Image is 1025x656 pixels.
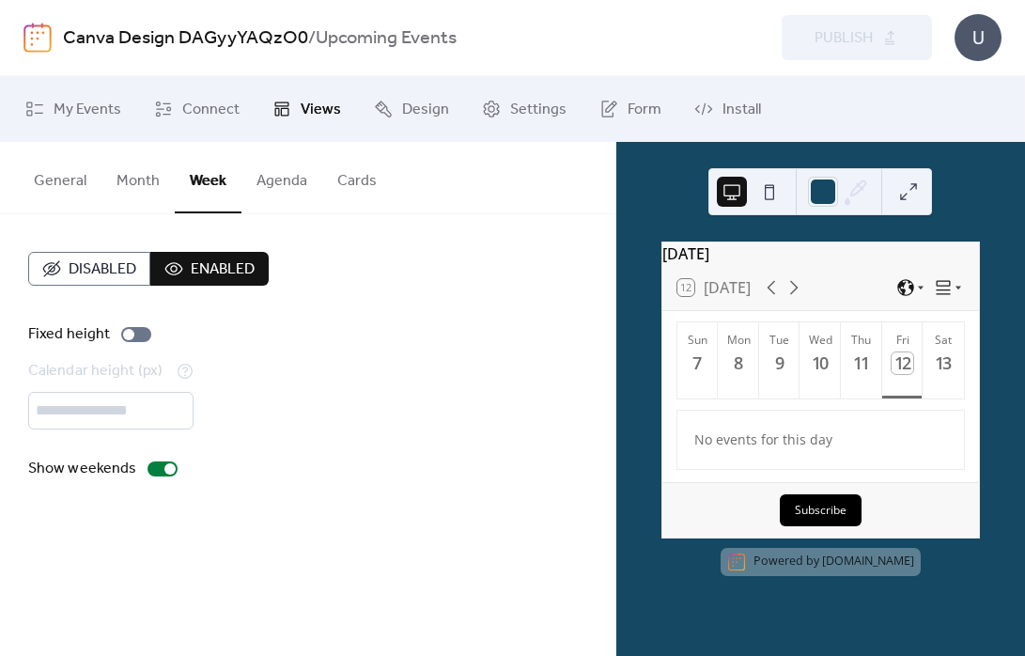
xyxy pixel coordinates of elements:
div: Fixed height [28,323,110,346]
button: Tue9 [759,322,800,398]
a: Canva Design DAGyyYAQzO0 [63,21,308,56]
div: Fri [888,332,918,348]
button: Month [101,142,175,211]
span: Settings [510,99,567,121]
button: Fri12 [882,322,924,398]
button: Sun7 [677,322,719,398]
div: Mon [723,332,753,348]
div: 11 [851,352,873,374]
a: My Events [11,84,135,134]
span: Connect [182,99,240,121]
button: Agenda [241,142,322,211]
button: General [19,142,101,211]
span: Form [628,99,661,121]
span: Enabled [191,258,255,281]
div: Show weekends [28,458,136,480]
span: Install [722,99,761,121]
div: Powered by [753,553,914,569]
div: [DATE] [662,242,979,265]
button: Thu11 [841,322,882,398]
span: Design [402,99,449,121]
div: Thu [846,332,877,348]
div: No events for this day [679,417,961,461]
a: Design [360,84,463,134]
img: logo [23,23,52,53]
div: 8 [728,352,750,374]
a: Views [258,84,355,134]
button: Cards [322,142,392,211]
div: U [955,14,1002,61]
button: Wed10 [800,322,841,398]
button: Mon8 [718,322,759,398]
a: Form [585,84,676,134]
a: Connect [140,84,254,134]
div: 7 [687,352,708,374]
a: Settings [468,84,581,134]
a: [DOMAIN_NAME] [822,553,914,569]
div: 9 [769,352,790,374]
div: 10 [810,352,831,374]
button: Week [175,142,241,213]
a: Install [680,84,775,134]
span: Disabled [69,258,136,281]
div: Sun [683,332,713,348]
span: Views [301,99,341,121]
div: Sat [928,332,958,348]
div: Wed [805,332,835,348]
button: Subscribe [780,494,862,526]
div: Tue [765,332,795,348]
button: Enabled [150,252,269,286]
div: 13 [933,352,955,374]
span: My Events [54,99,121,121]
b: Upcoming Events [316,21,457,56]
b: / [308,21,316,56]
button: Disabled [28,252,150,286]
div: 12 [892,352,913,374]
button: Sat13 [923,322,964,398]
